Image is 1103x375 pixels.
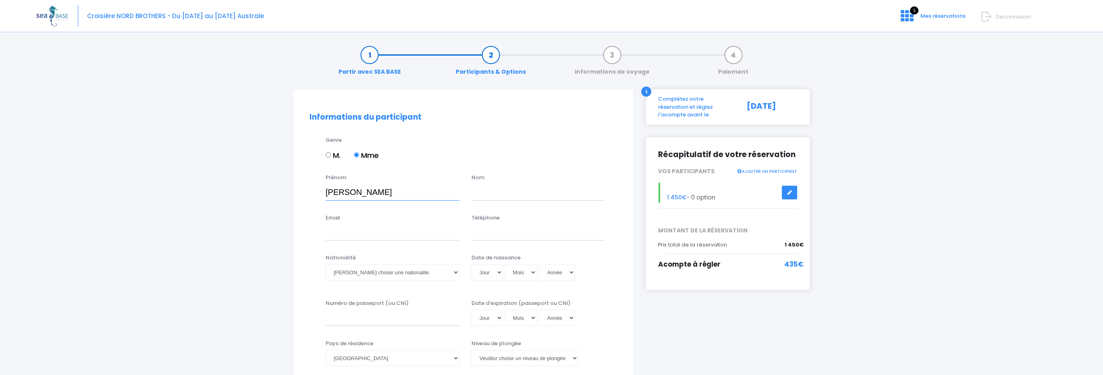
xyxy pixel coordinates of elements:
label: Niveau de plongée [472,340,521,348]
span: Déconnexion [996,13,1031,21]
a: Partir avec SEA BASE [334,51,405,76]
a: AJOUTER UN PARTICIPANT [737,167,797,174]
span: Acompte à régler [658,259,721,269]
div: VOS PARTICIPANTS [652,167,804,176]
a: Participants & Options [452,51,530,76]
div: - 0 option [652,182,804,203]
span: 1 450€ [667,193,687,201]
span: Croisière NORD BROTHERS - Du [DATE] au [DATE] Australe [87,12,264,20]
h2: Informations du participant [310,113,617,122]
label: Email [326,214,340,222]
div: i [641,87,651,97]
label: Mme [354,150,379,161]
a: Paiement [714,51,752,76]
div: Complétez votre réservation et réglez l'acompte avant le [652,95,740,119]
a: Informations de voyage [571,51,654,76]
span: 3 [910,6,918,15]
span: Mes réservations [920,12,966,20]
span: Prix total de la réservation [658,241,727,249]
label: Nom [472,174,484,182]
label: Prénom [326,174,346,182]
label: Genre [326,136,342,144]
label: M. [326,150,341,161]
label: Numéro de passeport (ou CNI) [326,299,409,307]
div: [DATE] [740,95,804,119]
label: Nationalité [326,254,356,262]
h2: Récapitulatif de votre réservation [658,149,798,160]
a: 3 Mes réservations [894,15,970,23]
span: MONTANT DE LA RÉSERVATION [652,226,804,235]
input: Mme [354,152,359,157]
input: M. [326,152,331,157]
label: Date d'expiration (passeport ou CNI) [472,299,571,307]
span: 1 450€ [785,241,804,249]
span: 435€ [784,259,804,270]
label: Pays de résidence [326,340,374,348]
label: Téléphone [472,214,500,222]
label: Date de naissance [472,254,521,262]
